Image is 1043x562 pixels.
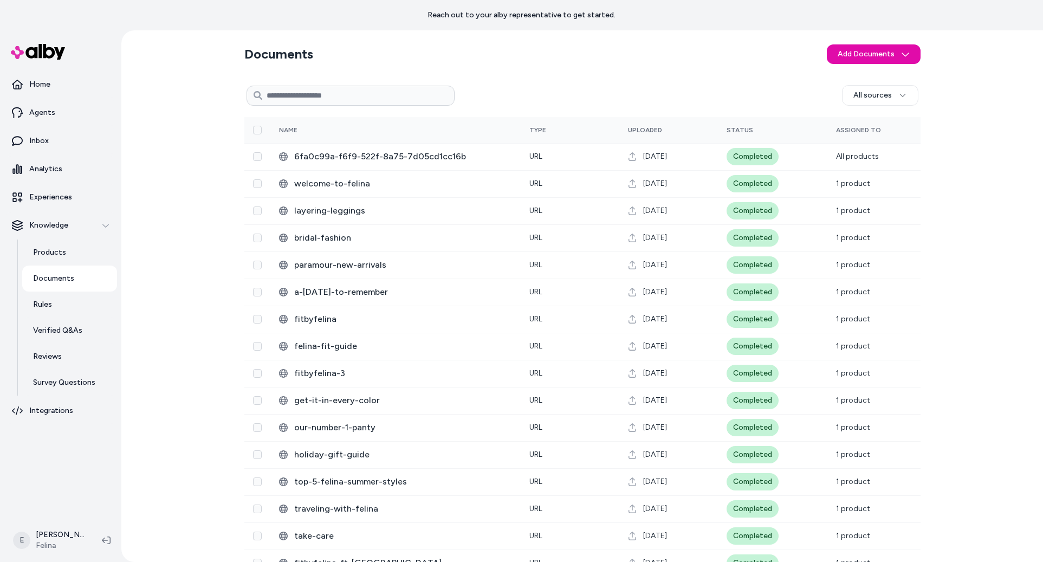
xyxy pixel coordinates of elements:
p: Rules [33,299,52,310]
p: Survey Questions [33,377,95,388]
span: All products [836,152,879,161]
button: Select row [253,396,262,405]
div: Name [279,126,360,134]
span: E [13,532,30,549]
button: All sources [842,85,918,106]
span: 1 product [836,396,870,405]
p: Reach out to your alby representative to get started. [427,10,616,21]
span: 6fa0c99a-f6f9-522f-8a75-7d05cd1cc16b [294,150,512,163]
span: [DATE] [643,449,667,460]
button: Select row [253,342,262,351]
span: Status [727,126,753,134]
span: felina-fit-guide [294,340,512,353]
span: fitbyfelina-3 [294,367,512,380]
span: [DATE] [643,314,667,325]
div: paramour-new-arrivals.html [279,259,512,272]
p: Experiences [29,192,72,203]
div: layering-leggings.html [279,204,512,217]
span: [DATE] [643,151,667,162]
span: Uploaded [628,126,662,134]
h2: Documents [244,46,313,63]
span: 1 product [836,260,870,269]
div: Completed [727,283,779,301]
span: a-[DATE]-to-remember [294,286,512,299]
span: URL [529,369,542,378]
span: [DATE] [643,503,667,514]
div: Completed [727,311,779,328]
p: Knowledge [29,220,68,231]
span: [DATE] [643,395,667,406]
p: Agents [29,107,55,118]
span: layering-leggings [294,204,512,217]
span: [DATE] [643,422,667,433]
a: Verified Q&As [22,318,117,344]
span: URL [529,341,542,351]
span: Type [529,126,546,134]
div: traveling-with-felina.html [279,502,512,515]
p: Integrations [29,405,73,416]
span: URL [529,423,542,432]
span: 1 product [836,287,870,296]
span: 1 product [836,341,870,351]
span: URL [529,477,542,486]
p: Reviews [33,351,62,362]
button: Select row [253,423,262,432]
span: holiday-gift-guide [294,448,512,461]
button: Select row [253,505,262,513]
div: bridal-fashion.html [279,231,512,244]
a: Inbox [4,128,117,154]
span: traveling-with-felina [294,502,512,515]
button: Select row [253,288,262,296]
button: Select row [253,234,262,242]
button: Select row [253,179,262,188]
button: Select row [253,369,262,378]
button: Select all [253,126,262,134]
span: [DATE] [643,341,667,352]
span: [DATE] [643,205,667,216]
span: paramour-new-arrivals [294,259,512,272]
button: Select row [253,532,262,540]
a: Rules [22,292,117,318]
button: Select row [253,152,262,161]
span: URL [529,206,542,215]
a: Documents [22,266,117,292]
span: [DATE] [643,287,667,298]
a: Products [22,240,117,266]
a: Home [4,72,117,98]
span: welcome-to-felina [294,177,512,190]
span: 1 product [836,531,870,540]
a: Experiences [4,184,117,210]
span: Felina [36,540,85,551]
span: URL [529,531,542,540]
div: Completed [727,202,779,219]
button: E[PERSON_NAME]Felina [7,523,93,558]
div: our-number-1-panty.html [279,421,512,434]
p: [PERSON_NAME] [36,529,85,540]
p: Products [33,247,66,258]
a: Reviews [22,344,117,370]
button: Select row [253,450,262,459]
a: Agents [4,100,117,126]
span: 1 product [836,504,870,513]
span: 1 product [836,314,870,324]
span: [DATE] [643,476,667,487]
button: Select row [253,206,262,215]
div: felina-fit-guide.html [279,340,512,353]
div: Completed [727,500,779,518]
span: URL [529,179,542,188]
div: top-5-felina-summer-styles.html [279,475,512,488]
span: URL [529,396,542,405]
p: Analytics [29,164,62,175]
div: Completed [727,419,779,436]
span: get-it-in-every-color [294,394,512,407]
div: Completed [727,256,779,274]
div: 6fa0c99a-f6f9-522f-8a75-7d05cd1cc16b.html [279,150,512,163]
button: Select row [253,315,262,324]
span: URL [529,450,542,459]
span: 1 product [836,477,870,486]
span: [DATE] [643,368,667,379]
div: Completed [727,229,779,247]
span: URL [529,314,542,324]
span: 1 product [836,423,870,432]
div: fitbyfelina.html [279,313,512,326]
